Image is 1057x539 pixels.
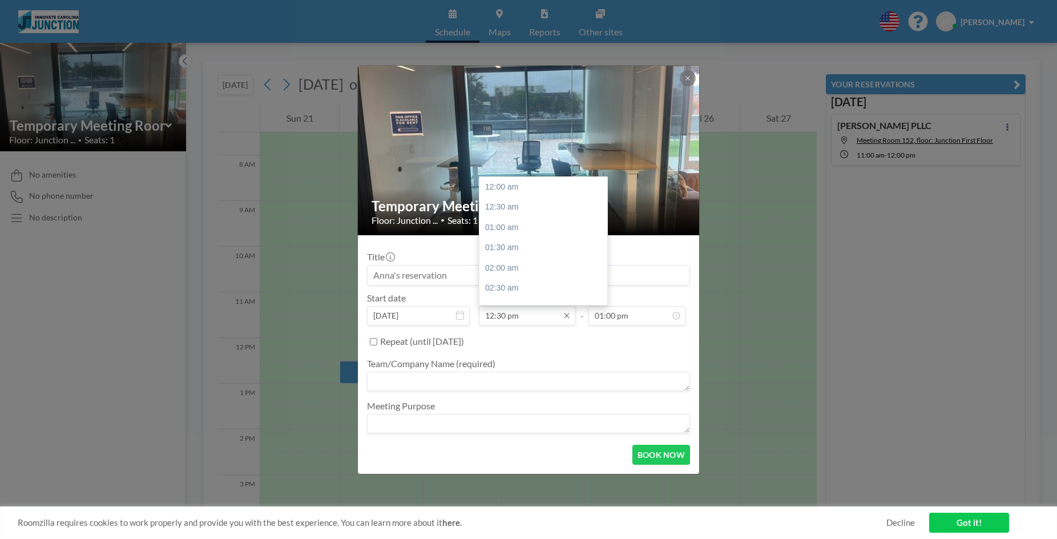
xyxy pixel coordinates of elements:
[479,177,613,198] div: 12:00 am
[441,216,445,224] span: •
[367,292,406,304] label: Start date
[367,358,495,369] label: Team/Company Name (required)
[580,296,584,321] span: -
[18,517,886,528] span: Roomzilla requires cookies to work properly and provide you with the best experience. You can lea...
[372,198,687,215] h2: Temporary Meeting Room 118
[479,238,613,258] div: 01:30 am
[358,22,700,279] img: 537.jpg
[372,215,438,226] span: Floor: Junction ...
[368,266,689,285] input: Anna's reservation
[632,445,690,465] button: BOOK NOW
[442,517,462,528] a: here.
[479,197,613,218] div: 12:30 am
[479,278,613,299] div: 02:30 am
[929,513,1009,533] a: Got it!
[479,299,613,319] div: 03:00 am
[479,258,613,279] div: 02:00 am
[447,215,478,226] span: Seats: 1
[367,400,435,412] label: Meeting Purpose
[479,218,613,238] div: 01:00 am
[367,251,394,263] label: Title
[886,517,915,528] a: Decline
[380,336,464,347] label: Repeat (until [DATE])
